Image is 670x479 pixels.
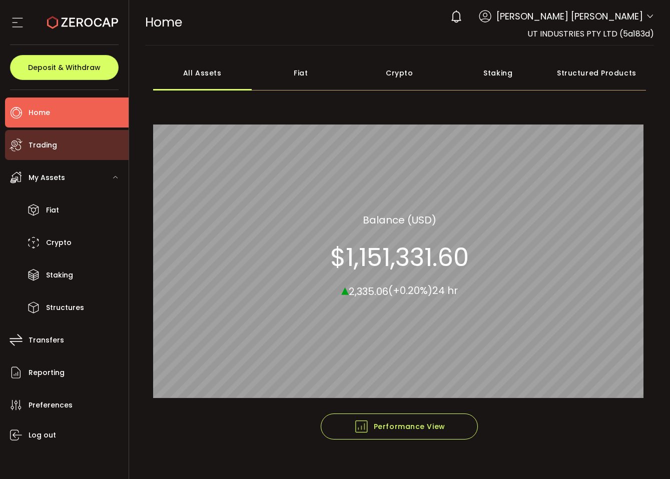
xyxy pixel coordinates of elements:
[29,428,56,442] span: Log out
[145,13,182,31] span: Home
[29,105,50,120] span: Home
[388,283,432,297] span: (+0.20%)
[29,333,64,347] span: Transfers
[29,138,57,152] span: Trading
[547,55,646,90] div: Structured Products
[29,398,73,412] span: Preferences
[350,55,449,90] div: Crypto
[321,413,478,439] button: Performance View
[496,9,643,23] span: [PERSON_NAME] [PERSON_NAME]
[46,300,84,315] span: Structures
[29,365,65,380] span: Reporting
[46,203,59,217] span: Fiat
[46,268,73,282] span: Staking
[349,284,388,298] span: 2,335.06
[10,55,119,80] button: Deposit & Withdraw
[449,55,547,90] div: Staking
[28,64,101,71] span: Deposit & Withdraw
[153,55,252,90] div: All Assets
[252,55,350,90] div: Fiat
[341,278,349,300] span: ▴
[363,212,436,227] section: Balance (USD)
[46,235,72,250] span: Crypto
[527,28,654,39] span: UT INDUSTRIES PTY LTD (5a183d)
[432,283,458,297] span: 24 hr
[29,170,65,185] span: My Assets
[330,242,469,272] section: $1,151,331.60
[551,371,670,479] iframe: Chat Widget
[354,419,445,434] span: Performance View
